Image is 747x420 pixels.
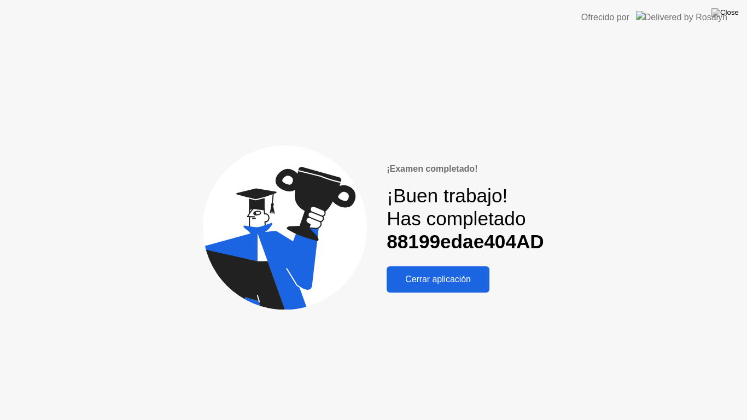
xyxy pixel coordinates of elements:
button: Cerrar aplicación [387,266,489,293]
div: ¡Buen trabajo! Has completado [387,184,544,254]
div: Cerrar aplicación [390,275,486,284]
img: Delivered by Rosalyn [636,11,727,24]
img: Close [711,8,739,17]
b: 88199edae404AD [387,231,544,252]
div: Ofrecido por [581,11,629,24]
div: ¡Examen completado! [387,162,544,176]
